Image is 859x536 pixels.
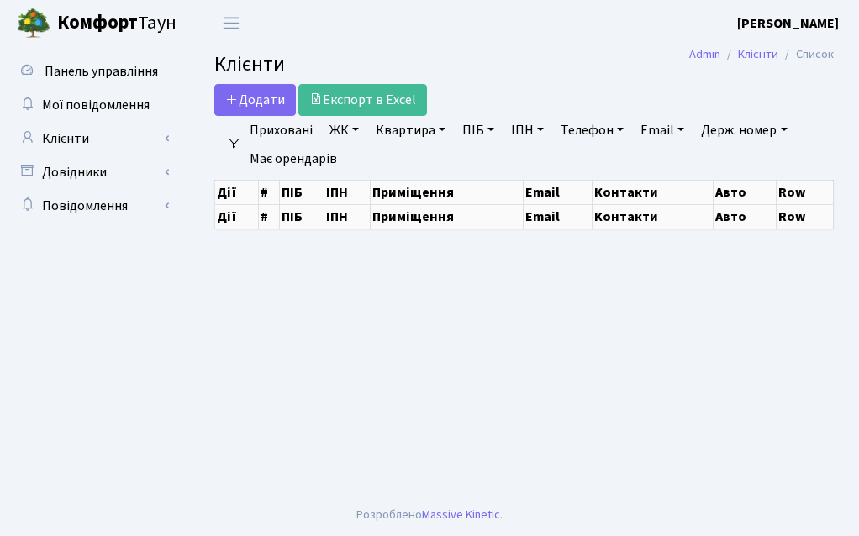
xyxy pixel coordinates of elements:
[714,180,777,204] th: Авто
[524,180,593,204] th: Email
[737,13,839,34] a: [PERSON_NAME]
[356,506,503,524] div: Розроблено .
[279,180,324,204] th: ПІБ
[324,204,371,229] th: ІПН
[8,55,177,88] a: Панель управління
[279,204,324,229] th: ПІБ
[323,116,366,145] a: ЖК
[8,88,177,122] a: Мої повідомлення
[694,116,793,145] a: Держ. номер
[214,84,296,116] a: Додати
[714,204,777,229] th: Авто
[554,116,630,145] a: Телефон
[215,180,259,204] th: Дії
[593,204,714,229] th: Контакти
[777,204,834,229] th: Row
[8,155,177,189] a: Довідники
[737,14,839,33] b: [PERSON_NAME]
[369,116,452,145] a: Квартира
[214,50,285,79] span: Клієнти
[778,45,834,64] li: Список
[57,9,138,36] b: Комфорт
[524,204,593,229] th: Email
[593,180,714,204] th: Контакти
[324,180,371,204] th: ІПН
[664,37,859,72] nav: breadcrumb
[215,204,259,229] th: Дії
[738,45,778,63] a: Клієнти
[8,122,177,155] a: Клієнти
[371,180,524,204] th: Приміщення
[45,62,158,81] span: Панель управління
[298,84,427,116] a: Експорт в Excel
[210,9,252,37] button: Переключити навігацію
[42,96,150,114] span: Мої повідомлення
[689,45,720,63] a: Admin
[8,189,177,223] a: Повідомлення
[243,145,344,173] a: Має орендарів
[258,180,279,204] th: #
[225,91,285,109] span: Додати
[634,116,691,145] a: Email
[258,204,279,229] th: #
[243,116,319,145] a: Приховані
[57,9,177,38] span: Таун
[422,506,500,523] a: Massive Kinetic
[371,204,524,229] th: Приміщення
[456,116,501,145] a: ПІБ
[777,180,834,204] th: Row
[504,116,551,145] a: ІПН
[17,7,50,40] img: logo.png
